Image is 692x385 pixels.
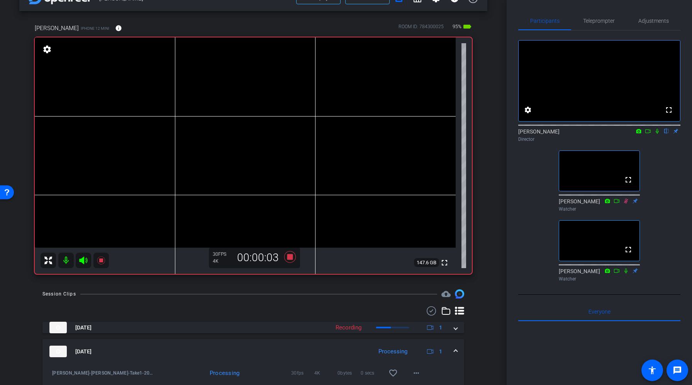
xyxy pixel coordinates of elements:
[115,25,122,32] mat-icon: info
[441,289,451,299] mat-icon: cloud_upload
[523,105,533,115] mat-icon: settings
[49,322,67,333] img: thumb-nail
[451,20,463,33] span: 95%
[375,347,411,356] div: Processing
[218,252,226,257] span: FPS
[388,368,398,378] mat-icon: favorite_border
[75,324,92,332] span: [DATE]
[213,258,232,264] div: 4K
[463,22,472,31] mat-icon: battery_std
[648,366,657,375] mat-icon: accessibility
[42,290,76,298] div: Session Clips
[291,369,314,377] span: 30fps
[624,245,633,254] mat-icon: fullscreen
[203,369,244,377] div: Processing
[42,339,464,364] mat-expansion-panel-header: thumb-nail[DATE]Processing1
[559,206,640,213] div: Watcher
[49,346,67,357] img: thumb-nail
[638,18,669,24] span: Adjustments
[35,24,79,32] span: [PERSON_NAME]
[441,289,451,299] span: Destinations for your clips
[440,258,449,267] mat-icon: fullscreen
[455,289,464,299] img: Session clips
[662,127,671,134] mat-icon: flip
[42,45,53,54] mat-icon: settings
[52,369,155,377] span: [PERSON_NAME]-[PERSON_NAME]-Take1-2025-08-21-14-45-31-419-0
[338,369,361,377] span: 0bytes
[314,369,338,377] span: 4K
[412,368,421,378] mat-icon: more_horiz
[518,136,680,143] div: Director
[42,322,464,333] mat-expansion-panel-header: thumb-nail[DATE]Recording1
[439,348,442,356] span: 1
[559,198,640,213] div: [PERSON_NAME]
[583,18,615,24] span: Teleprompter
[81,25,109,31] span: iPhone 12 mini
[518,128,680,143] div: [PERSON_NAME]
[399,23,444,34] div: ROOM ID: 784300025
[332,323,365,332] div: Recording
[559,275,640,282] div: Watcher
[439,324,442,332] span: 1
[559,267,640,282] div: [PERSON_NAME]
[673,366,682,375] mat-icon: message
[75,348,92,356] span: [DATE]
[232,251,284,264] div: 00:00:03
[361,369,384,377] span: 0 secs
[624,175,633,184] mat-icon: fullscreen
[213,251,232,257] div: 30
[530,18,560,24] span: Participants
[414,258,439,267] span: 147.6 GB
[589,309,611,314] span: Everyone
[664,105,673,115] mat-icon: fullscreen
